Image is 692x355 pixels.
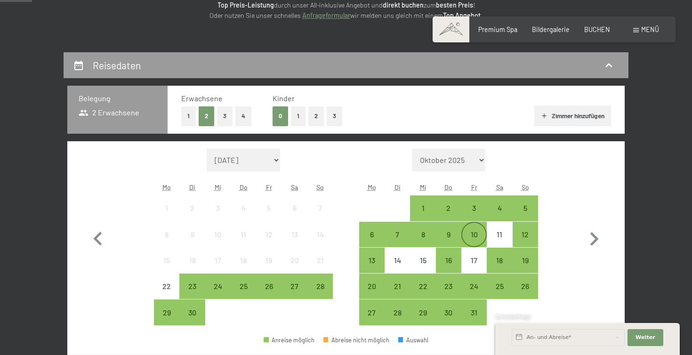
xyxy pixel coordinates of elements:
[462,309,486,332] div: 31
[256,274,282,299] div: Anreise möglich
[206,282,230,306] div: 24
[215,183,221,191] abbr: Mittwoch
[436,1,473,9] strong: besten Preis
[398,337,428,343] div: Auswahl
[282,222,307,247] div: Sat Sep 13 2025
[217,106,233,126] button: 3
[513,248,538,273] div: Sun Oct 19 2025
[291,106,306,126] button: 1
[154,222,179,247] div: Mon Sep 08 2025
[206,204,230,228] div: 3
[437,282,460,306] div: 23
[410,222,435,247] div: Wed Oct 08 2025
[436,248,461,273] div: Anreise möglich
[205,274,231,299] div: Anreise möglich
[359,222,385,247] div: Mon Oct 06 2025
[282,274,307,299] div: Anreise möglich
[205,195,231,221] div: Wed Sep 03 2025
[385,274,410,299] div: Anreise möglich
[461,299,487,325] div: Fri Oct 31 2025
[180,282,204,306] div: 23
[307,195,333,221] div: Sun Sep 07 2025
[154,222,179,247] div: Anreise nicht möglich
[410,248,435,273] div: Wed Oct 15 2025
[487,195,512,221] div: Sat Oct 04 2025
[360,282,384,306] div: 20
[359,222,385,247] div: Anreise möglich
[231,248,256,273] div: Anreise nicht möglich
[437,231,460,254] div: 9
[394,183,401,191] abbr: Dienstag
[205,274,231,299] div: Wed Sep 24 2025
[257,257,281,280] div: 19
[410,274,435,299] div: Anreise möglich
[488,257,511,280] div: 18
[487,195,512,221] div: Anreise möglich
[385,299,410,325] div: Anreise möglich
[360,231,384,254] div: 6
[436,299,461,325] div: Thu Oct 30 2025
[154,195,179,221] div: Anreise nicht möglich
[266,183,272,191] abbr: Freitag
[256,222,282,247] div: Fri Sep 12 2025
[282,248,307,273] div: Anreise nicht möglich
[359,248,385,273] div: Mon Oct 13 2025
[179,299,205,325] div: Tue Sep 30 2025
[307,222,333,247] div: Sun Sep 14 2025
[179,248,205,273] div: Tue Sep 16 2025
[436,222,461,247] div: Anreise möglich
[155,257,178,280] div: 15
[181,94,223,103] span: Erwachsene
[231,195,256,221] div: Thu Sep 04 2025
[487,222,512,247] div: Anreise nicht möglich
[488,231,511,254] div: 11
[180,231,204,254] div: 9
[257,204,281,228] div: 5
[283,257,306,280] div: 20
[359,299,385,325] div: Mon Oct 27 2025
[282,195,307,221] div: Sat Sep 06 2025
[154,248,179,273] div: Anreise nicht möglich
[513,195,538,221] div: Anreise möglich
[273,106,288,126] button: 0
[411,257,435,280] div: 15
[232,257,255,280] div: 18
[487,274,512,299] div: Sat Oct 25 2025
[199,106,214,126] button: 2
[308,282,332,306] div: 28
[513,274,538,299] div: Anreise möglich
[256,195,282,221] div: Fri Sep 05 2025
[487,222,512,247] div: Sat Oct 11 2025
[231,195,256,221] div: Anreise nicht möglich
[282,222,307,247] div: Anreise nicht möglich
[360,309,384,332] div: 27
[534,105,611,126] button: Zimmer hinzufügen
[257,282,281,306] div: 26
[436,274,461,299] div: Anreise möglich
[461,248,487,273] div: Anreise nicht möglich
[282,274,307,299] div: Sat Sep 27 2025
[231,274,256,299] div: Anreise möglich
[436,248,461,273] div: Thu Oct 16 2025
[257,231,281,254] div: 12
[155,204,178,228] div: 1
[179,248,205,273] div: Anreise nicht möglich
[154,274,179,299] div: Anreise nicht möglich
[386,231,409,254] div: 7
[179,274,205,299] div: Tue Sep 23 2025
[513,222,538,247] div: Anreise möglich
[385,248,410,273] div: Tue Oct 14 2025
[264,337,314,343] div: Anreise möglich
[154,274,179,299] div: Mon Sep 22 2025
[307,195,333,221] div: Anreise nicht möglich
[256,274,282,299] div: Fri Sep 26 2025
[359,274,385,299] div: Mon Oct 20 2025
[308,106,324,126] button: 2
[461,222,487,247] div: Fri Oct 10 2025
[283,204,306,228] div: 6
[471,183,477,191] abbr: Freitag
[179,274,205,299] div: Anreise möglich
[283,282,306,306] div: 27
[436,274,461,299] div: Thu Oct 23 2025
[359,274,385,299] div: Anreise möglich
